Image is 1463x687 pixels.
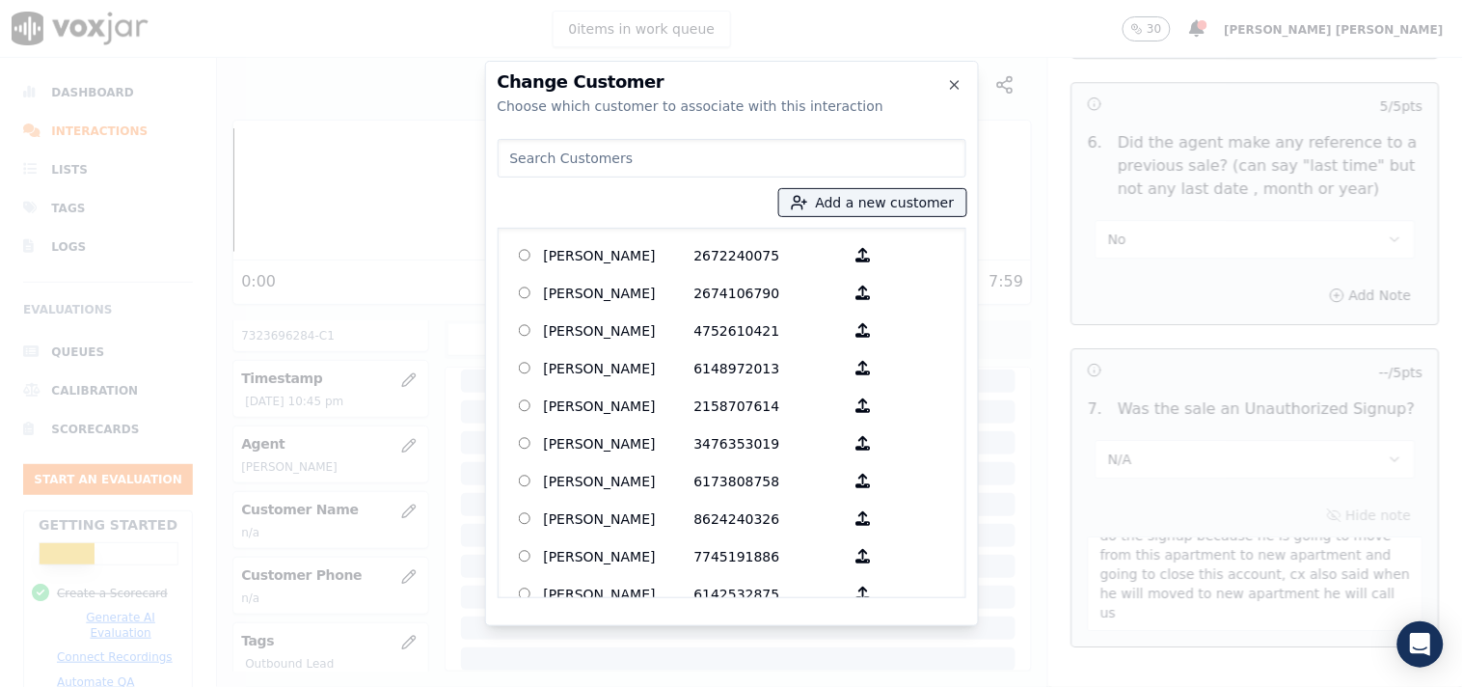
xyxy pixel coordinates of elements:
input: [PERSON_NAME] 2674106790 [519,287,531,299]
p: [PERSON_NAME] [544,541,694,571]
input: [PERSON_NAME] 8624240326 [519,512,531,525]
p: [PERSON_NAME] [544,353,694,383]
button: [PERSON_NAME] 3476353019 [845,428,882,458]
p: 3476353019 [694,428,845,458]
button: [PERSON_NAME] 2158707614 [845,391,882,421]
p: [PERSON_NAME] [544,391,694,421]
p: [PERSON_NAME] [544,278,694,308]
button: [PERSON_NAME] 8624240326 [845,504,882,534]
p: 8624240326 [694,504,845,534]
p: [PERSON_NAME] [544,579,694,609]
input: [PERSON_NAME] 6142532875 [519,588,531,600]
button: [PERSON_NAME] 6148972013 [845,353,882,383]
p: [PERSON_NAME] [544,240,694,270]
p: [PERSON_NAME] [544,428,694,458]
p: 6148972013 [694,353,845,383]
button: [PERSON_NAME] 6173808758 [845,466,882,496]
div: Open Intercom Messenger [1397,621,1444,668]
p: 2158707614 [694,391,845,421]
p: 6142532875 [694,579,845,609]
h2: Change Customer [498,73,966,91]
p: 7745191886 [694,541,845,571]
button: [PERSON_NAME] 4752610421 [845,316,882,345]
input: [PERSON_NAME] 2158707614 [519,399,531,412]
p: 2674106790 [694,278,845,308]
input: [PERSON_NAME] 6148972013 [519,362,531,374]
button: [PERSON_NAME] 7745191886 [845,541,882,571]
button: Add a new customer [779,189,966,216]
input: [PERSON_NAME] 6173808758 [519,475,531,487]
p: 2672240075 [694,240,845,270]
input: Search Customers [498,139,966,178]
button: [PERSON_NAME] 2672240075 [845,240,882,270]
input: [PERSON_NAME] 3476353019 [519,437,531,450]
p: [PERSON_NAME] [544,504,694,534]
button: [PERSON_NAME] 6142532875 [845,579,882,609]
input: [PERSON_NAME] 4752610421 [519,324,531,337]
p: 4752610421 [694,316,845,345]
input: [PERSON_NAME] 7745191886 [519,550,531,563]
p: 6173808758 [694,466,845,496]
input: [PERSON_NAME] 2672240075 [519,249,531,261]
p: [PERSON_NAME] [544,466,694,496]
p: [PERSON_NAME] [544,316,694,345]
div: Choose which customer to associate with this interaction [498,96,966,116]
button: [PERSON_NAME] 2674106790 [845,278,882,308]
